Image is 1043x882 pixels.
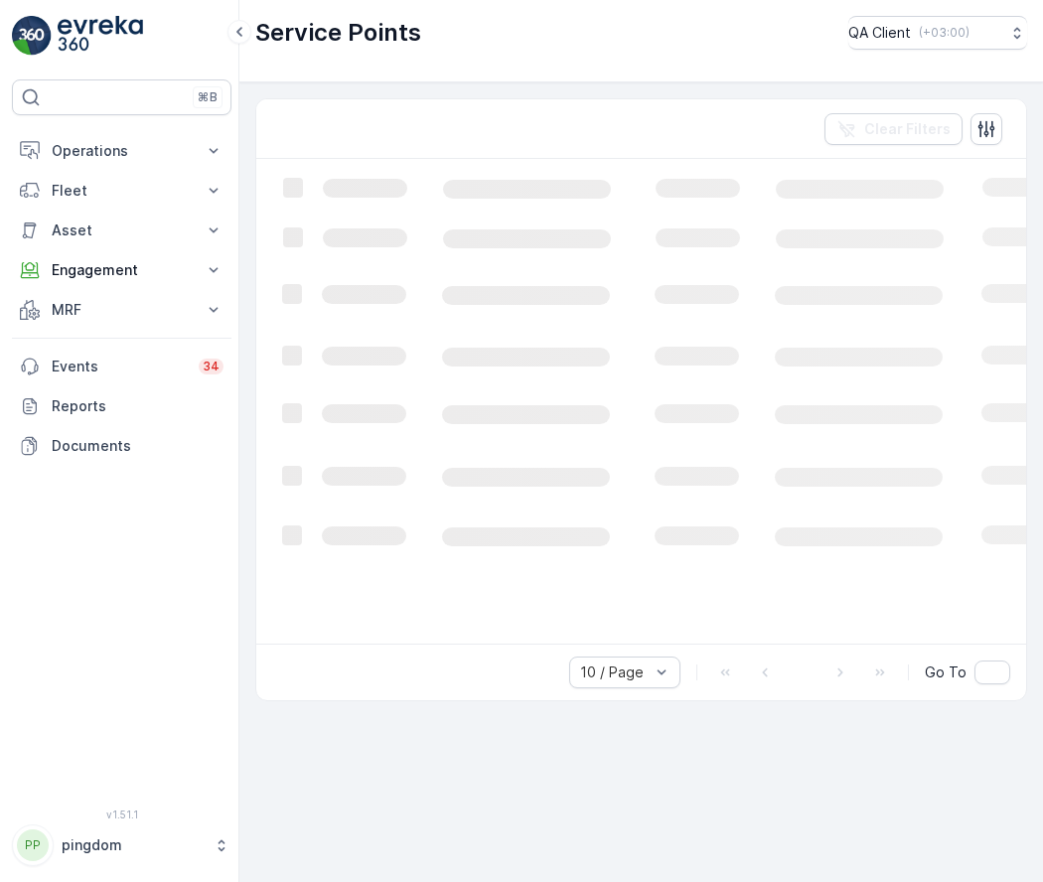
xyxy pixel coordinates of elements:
p: Events [52,357,187,376]
a: Reports [12,386,231,426]
p: QA Client [848,23,911,43]
a: Documents [12,426,231,466]
a: Events34 [12,347,231,386]
p: Asset [52,220,192,240]
button: Operations [12,131,231,171]
span: v 1.51.1 [12,808,231,820]
button: Clear Filters [824,113,963,145]
button: QA Client(+03:00) [848,16,1027,50]
button: MRF [12,290,231,330]
p: 34 [203,359,220,374]
p: Reports [52,396,223,416]
p: Operations [52,141,192,161]
p: MRF [52,300,192,320]
img: logo [12,16,52,56]
div: PP [17,829,49,861]
p: ( +03:00 ) [919,25,969,41]
p: Documents [52,436,223,456]
button: Asset [12,211,231,250]
p: Clear Filters [864,119,951,139]
button: Fleet [12,171,231,211]
p: Fleet [52,181,192,201]
p: ⌘B [198,89,218,105]
button: PPpingdom [12,824,231,866]
button: Engagement [12,250,231,290]
img: logo_light-DOdMpM7g.png [58,16,143,56]
p: pingdom [62,835,204,855]
span: Go To [925,662,967,682]
p: Service Points [255,17,421,49]
p: Engagement [52,260,192,280]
